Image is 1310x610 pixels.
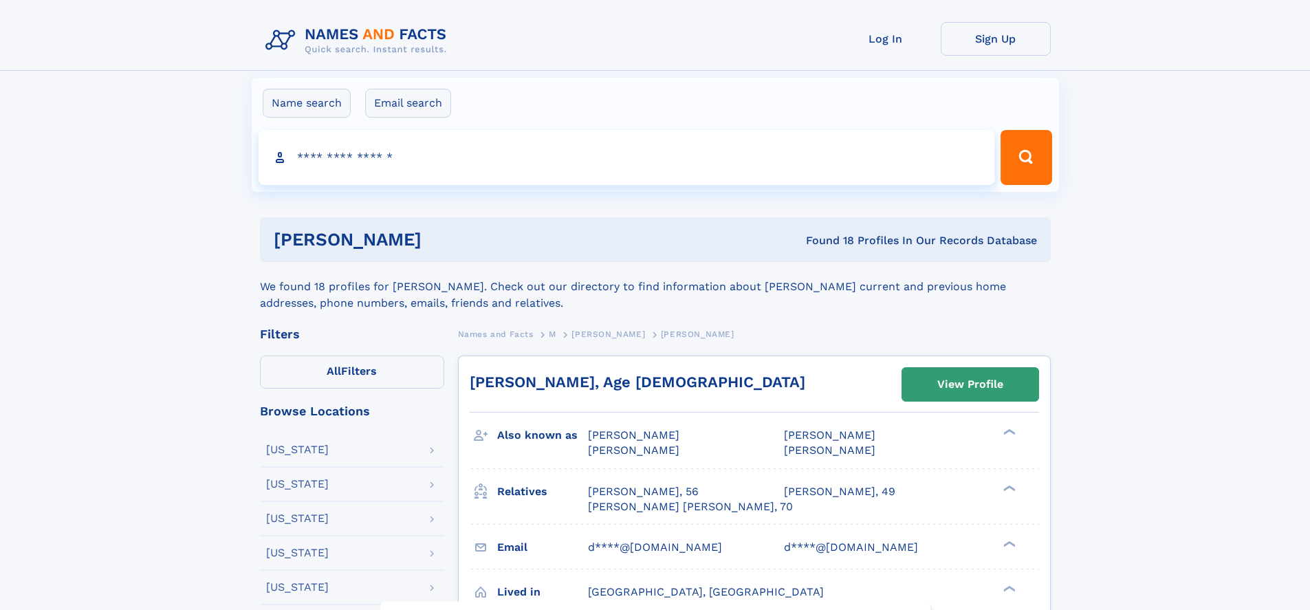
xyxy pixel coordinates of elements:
[1000,428,1016,437] div: ❯
[266,547,329,558] div: [US_STATE]
[259,130,995,185] input: search input
[571,329,645,339] span: [PERSON_NAME]
[571,325,645,342] a: [PERSON_NAME]
[327,364,341,378] span: All
[365,89,451,118] label: Email search
[497,480,588,503] h3: Relatives
[937,369,1003,400] div: View Profile
[266,444,329,455] div: [US_STATE]
[784,484,895,499] a: [PERSON_NAME], 49
[266,479,329,490] div: [US_STATE]
[784,444,875,457] span: [PERSON_NAME]
[260,356,444,389] label: Filters
[588,444,679,457] span: [PERSON_NAME]
[941,22,1051,56] a: Sign Up
[260,328,444,340] div: Filters
[549,329,556,339] span: M
[260,262,1051,312] div: We found 18 profiles for [PERSON_NAME]. Check out our directory to find information about [PERSON...
[1000,539,1016,548] div: ❯
[1000,483,1016,492] div: ❯
[263,89,351,118] label: Name search
[497,424,588,447] h3: Also known as
[661,329,734,339] span: [PERSON_NAME]
[260,405,444,417] div: Browse Locations
[831,22,941,56] a: Log In
[458,325,534,342] a: Names and Facts
[613,233,1037,248] div: Found 18 Profiles In Our Records Database
[260,22,458,59] img: Logo Names and Facts
[588,428,679,442] span: [PERSON_NAME]
[1001,130,1051,185] button: Search Button
[266,582,329,593] div: [US_STATE]
[1000,584,1016,593] div: ❯
[266,513,329,524] div: [US_STATE]
[497,580,588,604] h3: Lived in
[902,368,1038,401] a: View Profile
[274,231,614,248] h1: [PERSON_NAME]
[588,585,824,598] span: [GEOGRAPHIC_DATA], [GEOGRAPHIC_DATA]
[588,499,793,514] a: [PERSON_NAME] [PERSON_NAME], 70
[549,325,556,342] a: M
[497,536,588,559] h3: Email
[784,428,875,442] span: [PERSON_NAME]
[470,373,805,391] a: [PERSON_NAME], Age [DEMOGRAPHIC_DATA]
[588,484,699,499] a: [PERSON_NAME], 56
